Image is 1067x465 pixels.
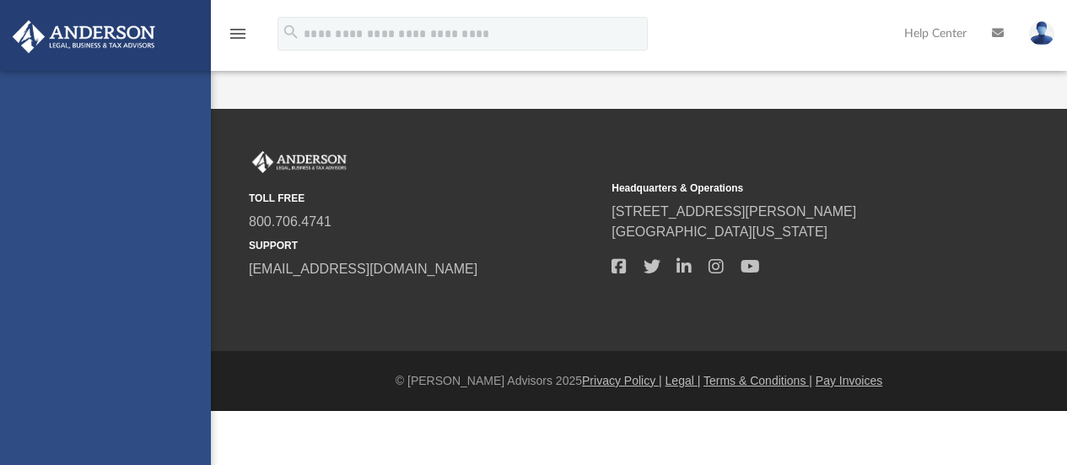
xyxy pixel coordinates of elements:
a: 800.706.4741 [249,214,331,229]
img: User Pic [1029,21,1054,46]
a: Terms & Conditions | [703,374,812,387]
a: menu [228,32,248,44]
a: Legal | [666,374,701,387]
small: TOLL FREE [249,191,600,206]
div: © [PERSON_NAME] Advisors 2025 [211,372,1067,390]
i: menu [228,24,248,44]
small: SUPPORT [249,238,600,253]
a: Privacy Policy | [582,374,662,387]
img: Anderson Advisors Platinum Portal [8,20,160,53]
a: Pay Invoices [816,374,882,387]
a: [GEOGRAPHIC_DATA][US_STATE] [612,224,827,239]
small: Headquarters & Operations [612,181,962,196]
a: [STREET_ADDRESS][PERSON_NAME] [612,204,856,219]
a: [EMAIL_ADDRESS][DOMAIN_NAME] [249,262,477,276]
i: search [282,23,300,41]
img: Anderson Advisors Platinum Portal [249,151,350,173]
